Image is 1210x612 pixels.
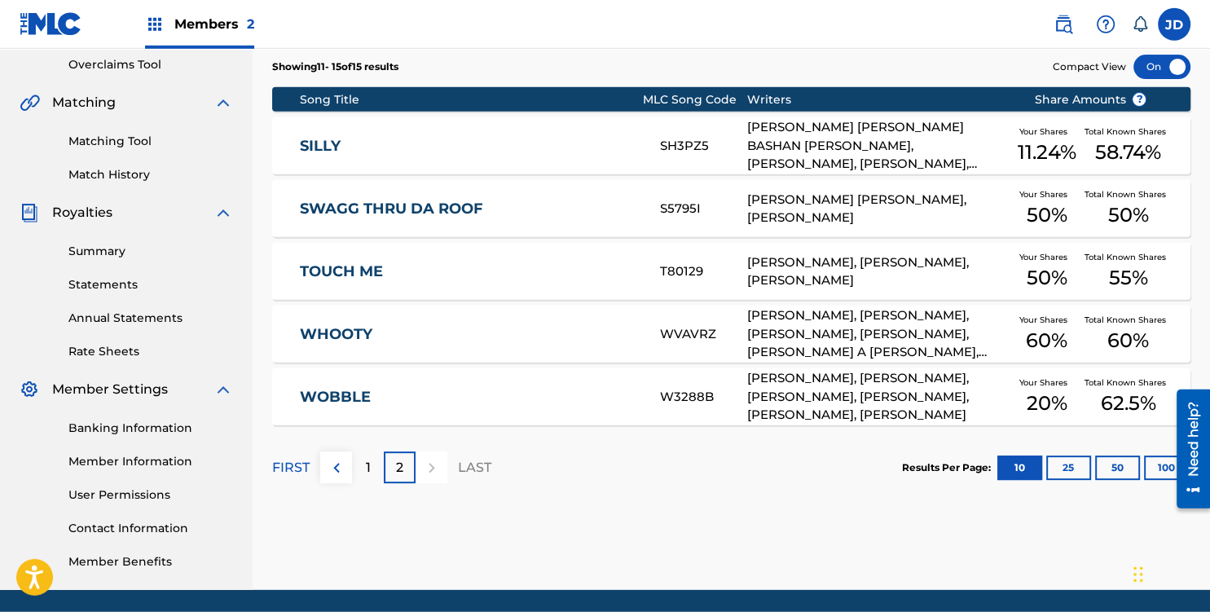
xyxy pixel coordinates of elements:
button: 25 [1046,456,1091,480]
span: 50 % [1026,200,1067,230]
a: Summary [68,243,233,260]
a: TOUCH ME [300,262,638,281]
span: 2 [247,16,254,32]
span: Compact View [1053,59,1126,74]
span: Your Shares [1019,314,1074,326]
img: Royalties [20,203,39,222]
img: left [327,458,346,478]
div: [PERSON_NAME], [PERSON_NAME], [PERSON_NAME], [PERSON_NAME], [PERSON_NAME], [PERSON_NAME] [747,369,1009,425]
p: 2 [396,458,403,478]
a: Banking Information [68,420,233,437]
span: 58.74 % [1095,138,1161,167]
a: Match History [68,166,233,183]
iframe: Resource Center [1164,381,1210,516]
div: [PERSON_NAME] [PERSON_NAME] BASHAN [PERSON_NAME], [PERSON_NAME], [PERSON_NAME], [PERSON_NAME], [P... [747,118,1009,174]
iframe: Chat Widget [1129,534,1210,612]
span: Member Settings [52,380,168,399]
div: [PERSON_NAME] [PERSON_NAME], [PERSON_NAME] [747,191,1009,227]
p: 1 [366,458,371,478]
div: Notifications [1132,16,1148,33]
div: [PERSON_NAME], [PERSON_NAME], [PERSON_NAME], [PERSON_NAME], [PERSON_NAME] A [PERSON_NAME], [PERSO... [747,306,1009,362]
img: help [1096,15,1115,34]
span: 20 % [1026,389,1067,418]
span: Total Known Shares [1084,376,1172,389]
span: ? [1133,93,1146,106]
div: User Menu [1158,8,1190,41]
a: Matching Tool [68,133,233,150]
span: 62.5 % [1100,389,1155,418]
span: Your Shares [1019,125,1074,138]
span: 50 % [1107,200,1148,230]
span: 11.24 % [1017,138,1076,167]
span: Share Amounts [1034,91,1146,108]
div: Writers [747,91,1009,108]
div: WVAVRZ [660,325,747,344]
span: 55 % [1108,263,1147,293]
div: Song Title [300,91,643,108]
span: 60 % [1107,326,1149,355]
button: 10 [997,456,1042,480]
img: expand [213,380,233,399]
img: expand [213,93,233,112]
a: WOBBLE [300,388,638,407]
a: Contact Information [68,520,233,537]
a: Member Benefits [68,553,233,570]
button: 100 [1144,456,1189,480]
div: T80129 [660,262,747,281]
div: MLC Song Code [643,91,747,108]
a: Overclaims Tool [68,56,233,73]
span: Total Known Shares [1084,125,1172,138]
a: Annual Statements [68,310,233,327]
div: W3288B [660,388,747,407]
div: S5795I [660,200,747,218]
img: Matching [20,93,40,112]
div: [PERSON_NAME], [PERSON_NAME], [PERSON_NAME] [747,253,1009,290]
p: Results Per Page: [902,460,995,475]
span: 50 % [1026,263,1067,293]
a: Member Information [68,453,233,470]
span: Royalties [52,203,112,222]
p: LAST [458,458,491,478]
p: FIRST [272,458,310,478]
span: Total Known Shares [1084,188,1172,200]
button: 50 [1095,456,1140,480]
span: 60 % [1026,326,1067,355]
p: Showing 11 - 15 of 15 results [272,59,398,74]
a: Public Search [1047,8,1080,41]
span: Total Known Shares [1084,251,1172,263]
img: expand [213,203,233,222]
img: Top Rightsholders [145,15,165,34]
img: search [1054,15,1073,34]
a: WHOOTY [300,325,638,344]
span: Your Shares [1019,188,1074,200]
a: SILLY [300,137,638,156]
a: Rate Sheets [68,343,233,360]
img: MLC Logo [20,12,82,36]
div: Help [1089,8,1122,41]
div: Drag [1133,550,1143,599]
a: SWAGG THRU DA ROOF [300,200,638,218]
span: Total Known Shares [1084,314,1172,326]
span: Your Shares [1019,251,1074,263]
span: Members [174,15,254,33]
div: SH3PZ5 [660,137,747,156]
span: Matching [52,93,116,112]
span: Your Shares [1019,376,1074,389]
img: Member Settings [20,380,39,399]
a: Statements [68,276,233,293]
a: User Permissions [68,487,233,504]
